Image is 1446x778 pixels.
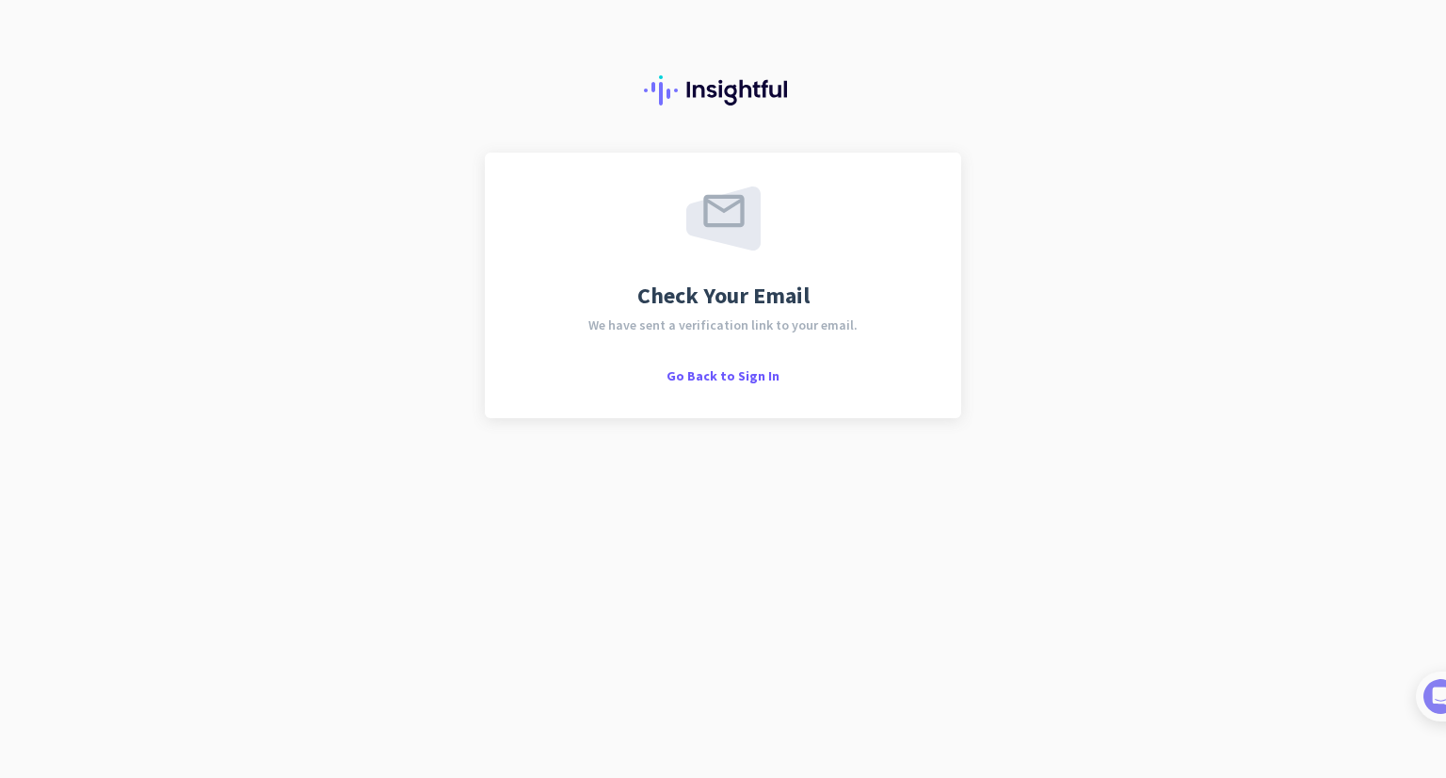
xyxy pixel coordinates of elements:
span: Check Your Email [637,284,810,307]
img: email-sent [686,186,761,251]
span: Go Back to Sign In [667,367,779,384]
span: We have sent a verification link to your email. [588,318,858,332]
img: Insightful [644,75,802,105]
